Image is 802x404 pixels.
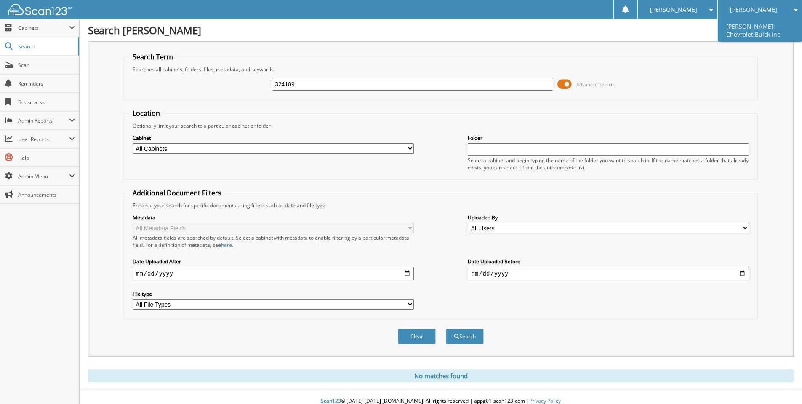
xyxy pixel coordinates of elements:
[133,258,414,265] label: Date Uploaded After
[18,99,75,106] span: Bookmarks
[128,66,753,73] div: Searches all cabinets, folders, files, metadata, and keywords
[128,188,226,198] legend: Additional Document Filters
[133,134,414,142] label: Cabinet
[468,214,749,221] label: Uploaded By
[221,241,232,249] a: here
[718,19,802,42] a: [PERSON_NAME] Chevrolet Buick Inc
[18,173,69,180] span: Admin Menu
[18,43,74,50] span: Search
[760,364,802,404] iframe: Chat Widget
[468,134,749,142] label: Folder
[18,154,75,161] span: Help
[133,234,414,249] div: All metadata fields are searched by default. Select a cabinet with metadata to enable filtering b...
[468,258,749,265] label: Date Uploaded Before
[18,191,75,198] span: Announcements
[18,62,75,69] span: Scan
[576,81,614,88] span: Advanced Search
[88,23,794,37] h1: Search [PERSON_NAME]
[468,157,749,171] div: Select a cabinet and begin typing the name of the folder you want to search in. If the name match...
[133,290,414,297] label: File type
[128,122,753,129] div: Optionally limit your search to a particular cabinet or folder
[730,7,777,12] span: [PERSON_NAME]
[446,329,484,344] button: Search
[18,24,69,32] span: Cabinets
[128,202,753,209] div: Enhance your search for specific documents using filters such as date and file type.
[18,136,69,143] span: User Reports
[650,7,697,12] span: [PERSON_NAME]
[468,267,749,280] input: end
[133,214,414,221] label: Metadata
[88,369,794,382] div: No matches found
[8,4,72,15] img: scan123-logo-white.svg
[398,329,436,344] button: Clear
[128,52,177,62] legend: Search Term
[128,109,164,118] legend: Location
[133,267,414,280] input: start
[18,80,75,87] span: Reminders
[18,117,69,124] span: Admin Reports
